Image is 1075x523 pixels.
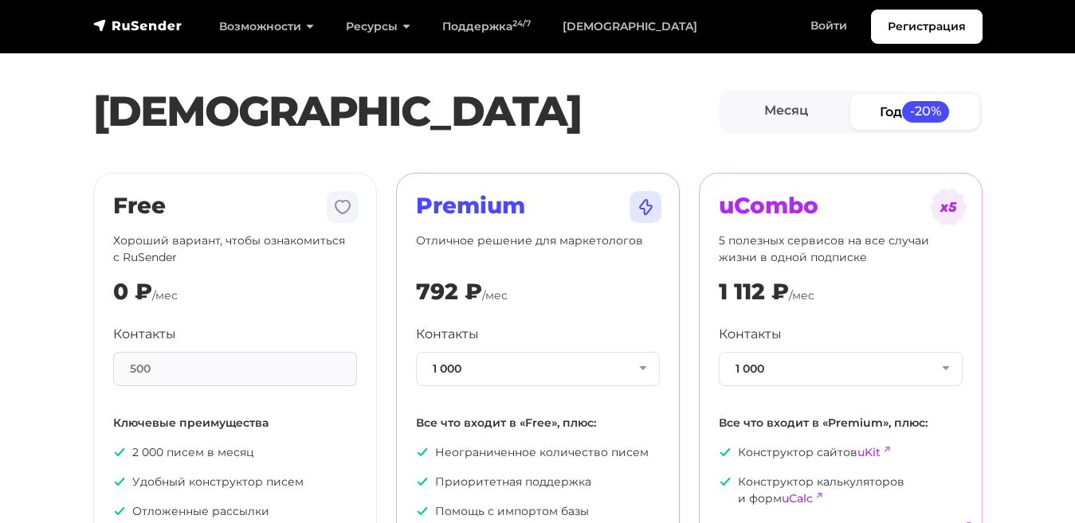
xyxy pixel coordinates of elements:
[782,491,813,505] a: uCalc
[203,10,330,43] a: Возможности
[113,475,126,488] img: icon-ok.svg
[416,279,482,306] div: 792 ₽
[482,288,508,302] span: /мес
[547,10,713,43] a: [DEMOGRAPHIC_DATA]
[113,415,357,431] p: Ключевые преимущества
[929,188,967,226] img: tarif-ucombo.svg
[416,325,479,344] label: Контакты
[626,188,665,226] img: tarif-premium.svg
[416,352,660,386] button: 1 000
[512,18,531,29] sup: 24/7
[719,444,963,461] p: Конструктор сайтов
[794,10,863,42] a: Войти
[719,193,963,220] h2: uCombo
[324,188,362,226] img: tarif-free.svg
[719,232,963,266] p: 5 полезных сервисов на все случаи жизни в одной подписке
[871,10,983,44] a: Регистрация
[416,415,660,431] p: Все что входит в «Free», плюс:
[719,325,782,344] label: Контакты
[113,474,357,490] p: Удобный конструктор писем
[416,444,660,461] p: Неограниченное количество писем
[113,325,176,344] label: Контакты
[719,446,732,459] img: icon-ok.svg
[113,232,357,266] p: Хороший вариант, чтобы ознакомиться с RuSender
[93,87,719,136] h1: [DEMOGRAPHIC_DATA]
[902,101,950,123] span: -20%
[719,475,732,488] img: icon-ok.svg
[113,446,126,459] img: icon-ok.svg
[416,193,660,220] h2: Premium
[416,474,660,490] p: Приоритетная поддержка
[426,10,547,43] a: Поддержка24/7
[416,505,429,517] img: icon-ok.svg
[113,503,357,520] p: Отложенные рассылки
[857,445,881,459] a: uKit
[719,474,963,507] p: Конструктор калькуляторов и форм
[719,279,789,306] div: 1 112 ₽
[152,288,178,302] span: /мес
[416,232,660,266] p: Отличное решение для маркетологов
[719,415,963,431] p: Все что входит в «Premium», плюс:
[416,446,429,459] img: icon-ok.svg
[789,288,814,302] span: /мес
[330,10,426,43] a: Ресурсы
[93,18,182,33] img: RuSender
[113,279,152,306] div: 0 ₽
[113,193,357,220] h2: Free
[722,94,851,130] a: Месяц
[719,352,963,386] button: 1 000
[416,503,660,520] p: Помощь с импортом базы
[113,505,126,517] img: icon-ok.svg
[416,475,429,488] img: icon-ok.svg
[850,94,979,130] a: Год
[113,444,357,461] p: 2 000 писем в месяц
